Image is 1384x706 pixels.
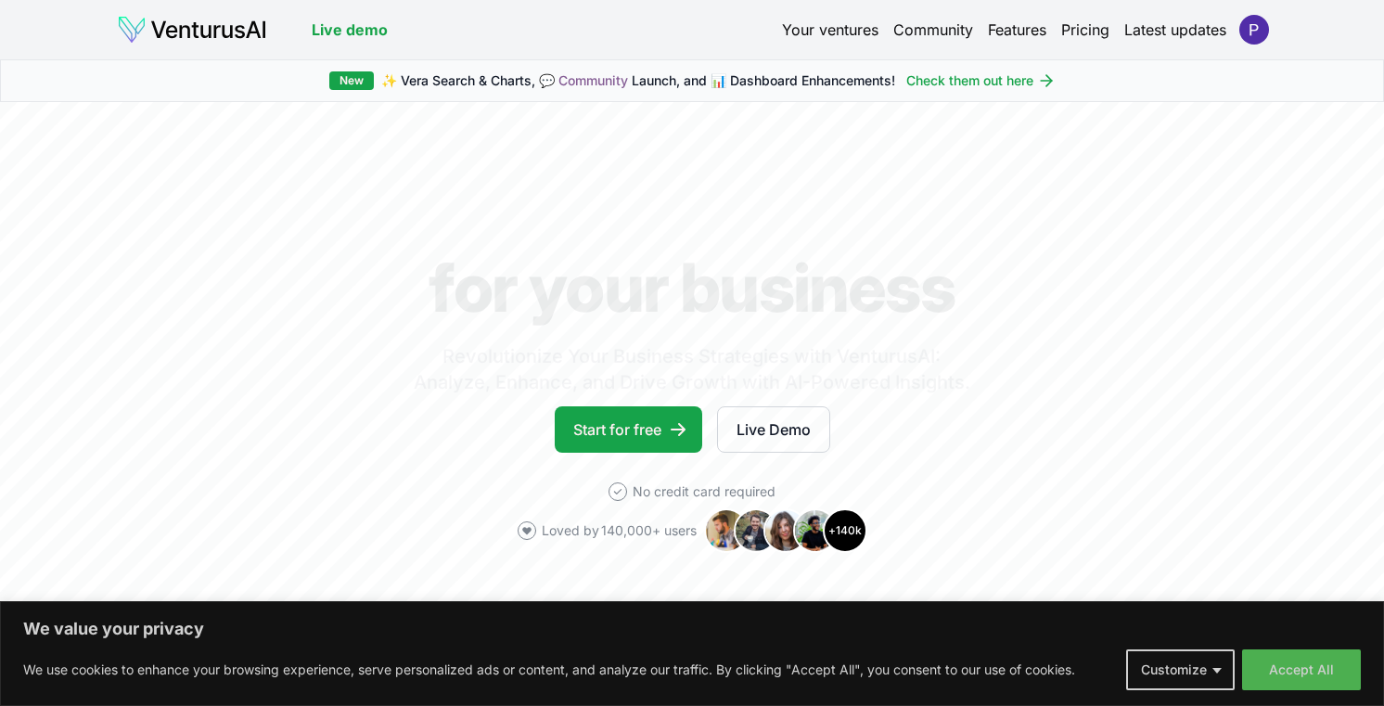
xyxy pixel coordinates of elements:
button: Accept All [1242,649,1361,690]
a: Your ventures [782,19,878,41]
button: Customize [1126,649,1235,690]
a: Community [893,19,973,41]
a: Start for free [555,406,702,453]
a: Community [558,72,628,88]
p: We value your privacy [23,618,1361,640]
img: logo [117,15,267,45]
a: Pricing [1061,19,1109,41]
a: Latest updates [1124,19,1226,41]
img: Avatar 2 [734,508,778,553]
a: Live Demo [717,406,830,453]
a: Check them out here [906,71,1056,90]
div: New [329,71,374,90]
img: Avatar 4 [793,508,838,553]
img: Avatar 3 [763,508,808,553]
img: Avatar 1 [704,508,749,553]
span: ✨ Vera Search & Charts, 💬 Launch, and 📊 Dashboard Enhancements! [381,71,895,90]
img: ACg8ocI0CFyJW3z7B5rqqLPKBnGI_uESXGU9xwuAP56wtJSjnq6KDA=s96-c [1239,15,1269,45]
a: Live demo [312,19,388,41]
p: We use cookies to enhance your browsing experience, serve personalized ads or content, and analyz... [23,659,1075,681]
a: Features [988,19,1046,41]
